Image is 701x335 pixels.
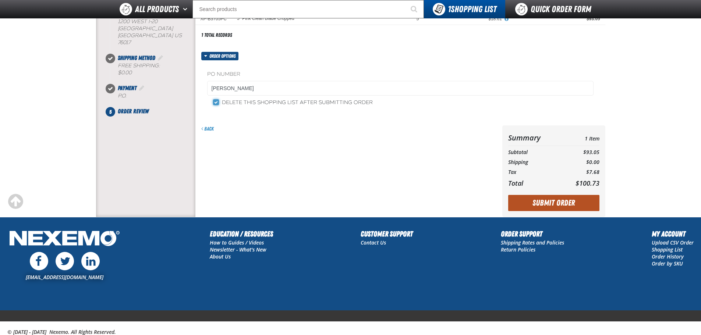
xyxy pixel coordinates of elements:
td: XP-B3705PC [195,13,232,25]
span: [GEOGRAPHIC_DATA] [118,32,173,39]
li: Payment. Step 4 of 5. Completed [110,84,195,107]
span: Shopping List [448,4,496,14]
a: Edit Payment [138,85,145,92]
: 5" Pink Clean Blade Cropped [237,16,294,21]
strong: $0.00 [118,70,132,76]
td: 1 Item [560,131,599,144]
th: Shipping [508,157,561,167]
strong: 1 [448,4,451,14]
span: Payment [118,85,137,92]
label: Delete this shopping list after submitting order [213,99,373,106]
input: Delete this shopping list after submitting order [213,99,219,105]
bdo: 76017 [118,39,131,46]
h2: Order Support [501,228,564,239]
span: Shipping Method [118,54,155,61]
button: Order options [201,52,239,60]
a: Order by SKU [652,260,683,267]
span: US [174,32,182,39]
span: [GEOGRAPHIC_DATA] [118,25,173,32]
div: Free Shipping: [118,63,195,76]
a: Order History [652,253,684,260]
a: Return Policies [501,246,535,253]
div: $18.61 [429,16,502,22]
div: 1 total records [201,32,232,39]
a: Back [201,126,214,132]
li: Shipping Information. Step 2 of 5. Completed [110,3,195,53]
th: Subtotal [508,147,561,157]
h2: Education / Resources [210,228,273,239]
span: Order Review [118,108,149,115]
a: Shipping Rates and Policies [501,239,564,246]
span: 5 [106,107,115,117]
th: Tax [508,167,561,177]
a: [EMAIL_ADDRESS][DOMAIN_NAME] [26,274,103,281]
div: Scroll to the top [7,193,24,210]
a: Newsletter - What's New [210,246,266,253]
a: How to Guides / Videos [210,239,264,246]
button: Submit Order [508,195,599,211]
a: Shopping List [652,246,683,253]
td: $7.68 [560,167,599,177]
h2: Customer Support [361,228,413,239]
h2: My Account [652,228,694,239]
td: $0.00 [560,157,599,167]
div: P.O. [118,93,195,100]
td: $93.05 [560,147,599,157]
button: View All Prices for 5" Pink Clean Blade Cropped [502,16,511,22]
span: All Products [135,3,179,16]
div: $93.05 [512,16,600,22]
span: $100.73 [576,179,599,188]
a: Edit Shipping Method [157,54,164,61]
label: PO Number [207,71,594,78]
span: 1200 West I-20 [118,18,157,25]
li: Order Review. Step 5 of 5. Not Completed [110,107,195,116]
span: Order options [209,52,238,60]
a: Contact Us [361,239,386,246]
a: Upload CSV Order [652,239,694,246]
img: Nexemo Logo [7,228,122,250]
a: About Us [210,253,231,260]
th: Total [508,177,561,189]
th: Summary [508,131,561,144]
span: 5 [416,16,419,21]
li: Shipping Method. Step 3 of 5. Completed [110,54,195,84]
